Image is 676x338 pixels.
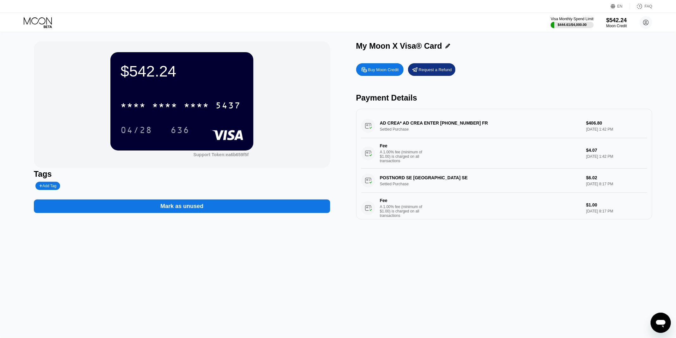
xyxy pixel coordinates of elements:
[551,17,593,21] div: Visa Monthly Spend Limit
[586,148,647,153] div: $4.07
[116,122,157,138] div: 04/28
[606,17,627,28] div: $542.24Moon Credit
[171,126,189,136] div: 636
[193,152,249,157] div: Support Token: ea6b659f5f
[558,23,587,27] div: $444.61 / $4,000.00
[551,17,593,28] div: Visa Monthly Spend Limit$444.61/$4,000.00
[606,24,627,28] div: Moon Credit
[645,4,652,9] div: FAQ
[586,202,647,207] div: $1.00
[606,17,627,24] div: $542.24
[166,122,194,138] div: 636
[380,198,424,203] div: Fee
[380,205,427,218] div: A 1.00% fee (minimum of $1.00) is charged on all transactions
[630,3,652,9] div: FAQ
[368,67,399,72] div: Buy Moon Credit
[586,154,647,159] div: [DATE] 1:42 PM
[193,152,249,157] div: Support Token:ea6b659f5f
[408,63,456,76] div: Request a Refund
[586,209,647,213] div: [DATE] 8:17 PM
[121,126,152,136] div: 04/28
[380,150,427,163] div: A 1.00% fee (minimum of $1.00) is charged on all transactions
[356,93,653,102] div: Payment Details
[35,182,60,190] div: Add Tag
[380,143,424,148] div: Fee
[361,138,648,169] div: FeeA 1.00% fee (minimum of $1.00) is charged on all transactions$4.07[DATE] 1:42 PM
[419,67,452,72] div: Request a Refund
[361,193,648,223] div: FeeA 1.00% fee (minimum of $1.00) is charged on all transactions$1.00[DATE] 8:17 PM
[356,41,442,51] div: My Moon X Visa® Card
[611,3,630,9] div: EN
[34,193,330,213] div: Mark as unused
[34,169,330,179] div: Tags
[215,101,241,111] div: 5437
[121,62,243,80] div: $542.24
[617,4,623,9] div: EN
[160,203,203,210] div: Mark as unused
[651,313,671,333] iframe: Knapp för att öppna meddelandefönstret
[39,184,56,188] div: Add Tag
[356,63,404,76] div: Buy Moon Credit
